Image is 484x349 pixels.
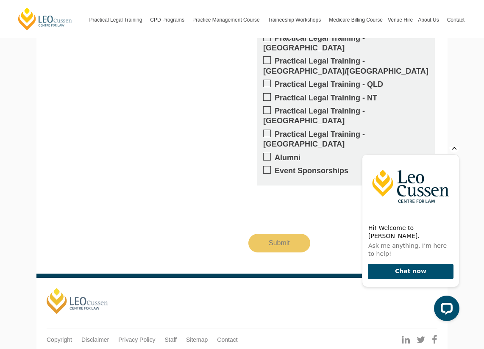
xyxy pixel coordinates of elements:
[147,2,190,38] a: CPD Programs
[248,234,310,252] input: Submit
[13,95,98,111] p: Ask me anything. I’m here to help!
[326,2,385,38] a: Medicare Billing Course
[17,7,73,31] a: [PERSON_NAME] Centre for Law
[263,80,428,89] label: Practical Legal Training - QLD
[81,336,109,343] a: Disclaimer
[263,56,428,76] label: Practical Legal Training - [GEOGRAPHIC_DATA]/[GEOGRAPHIC_DATA]
[263,93,428,103] label: Practical Legal Training - NT
[164,336,177,343] a: Staff
[385,2,415,38] a: Venue Hire
[263,166,428,176] label: Event Sponsorships
[47,336,72,343] a: Copyright
[13,77,98,93] h2: Hi! Welcome to [PERSON_NAME].
[263,106,428,126] label: Practical Legal Training - [GEOGRAPHIC_DATA]
[186,336,208,343] a: Sitemap
[13,117,98,133] button: Chat now
[265,2,326,38] a: Traineeship Workshops
[263,130,428,150] label: Practical Legal Training - [GEOGRAPHIC_DATA]
[47,288,108,314] a: [PERSON_NAME]
[87,2,148,38] a: Practical Legal Training
[263,153,428,163] label: Alumni
[263,33,428,53] label: Practical Legal Training - [GEOGRAPHIC_DATA]
[415,2,444,38] a: About Us
[217,336,237,343] a: Contact
[7,8,104,71] img: Leo Cussen Centre for Law Logo
[248,192,377,225] iframe: reCAPTCHA
[445,2,467,38] a: Contact
[355,147,463,328] iframe: LiveChat chat widget
[190,2,265,38] a: Practice Management Course
[79,149,104,174] button: Open LiveChat chat widget
[118,336,155,343] a: Privacy Policy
